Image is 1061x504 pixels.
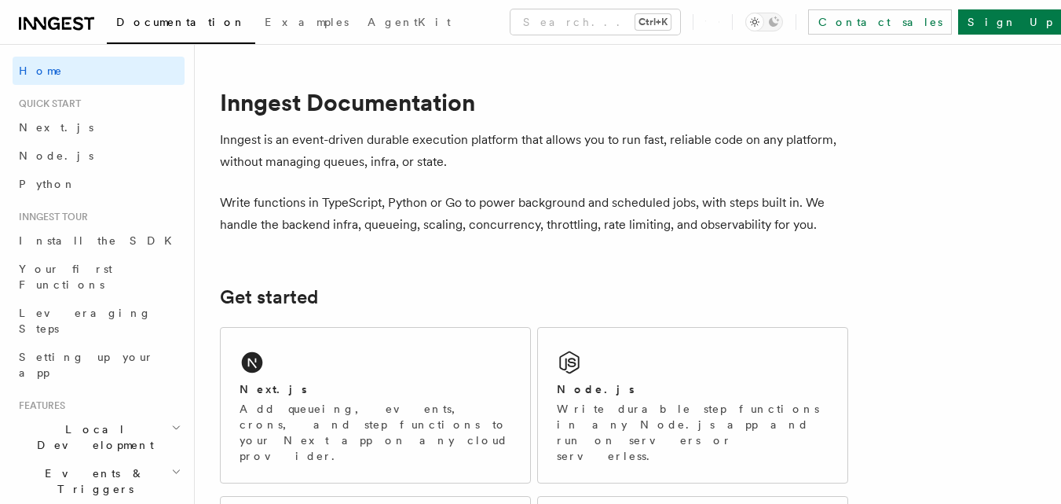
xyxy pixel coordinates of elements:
[265,16,349,28] span: Examples
[19,178,76,190] span: Python
[19,307,152,335] span: Leveraging Steps
[220,286,318,308] a: Get started
[745,13,783,31] button: Toggle dark mode
[557,401,829,464] p: Write durable step functions in any Node.js app and run on servers or serverless.
[635,14,671,30] kbd: Ctrl+K
[13,211,88,223] span: Inngest tour
[19,263,112,291] span: Your first Functions
[13,255,185,299] a: Your first Functions
[358,5,460,42] a: AgentKit
[13,459,185,503] button: Events & Triggers
[13,142,185,170] a: Node.js
[557,381,635,397] h2: Node.js
[13,399,65,412] span: Features
[13,113,185,142] a: Next.js
[13,299,185,343] a: Leveraging Steps
[13,97,81,110] span: Quick start
[116,16,246,28] span: Documentation
[510,9,680,35] button: Search...Ctrl+K
[808,9,952,35] a: Contact sales
[13,343,185,387] a: Setting up your app
[220,327,531,484] a: Next.jsAdd queueing, events, crons, and step functions to your Next app on any cloud provider.
[220,88,848,116] h1: Inngest Documentation
[19,149,93,162] span: Node.js
[255,5,358,42] a: Examples
[240,381,307,397] h2: Next.js
[240,401,511,464] p: Add queueing, events, crons, and step functions to your Next app on any cloud provider.
[220,129,848,173] p: Inngest is an event-driven durable execution platform that allows you to run fast, reliable code ...
[13,170,185,198] a: Python
[19,63,63,79] span: Home
[13,421,171,453] span: Local Development
[537,327,848,484] a: Node.jsWrite durable step functions in any Node.js app and run on servers or serverless.
[13,226,185,255] a: Install the SDK
[19,234,181,247] span: Install the SDK
[13,57,185,85] a: Home
[107,5,255,44] a: Documentation
[13,465,171,497] span: Events & Triggers
[368,16,451,28] span: AgentKit
[13,415,185,459] button: Local Development
[19,121,93,134] span: Next.js
[19,351,154,379] span: Setting up your app
[220,192,848,236] p: Write functions in TypeScript, Python or Go to power background and scheduled jobs, with steps bu...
